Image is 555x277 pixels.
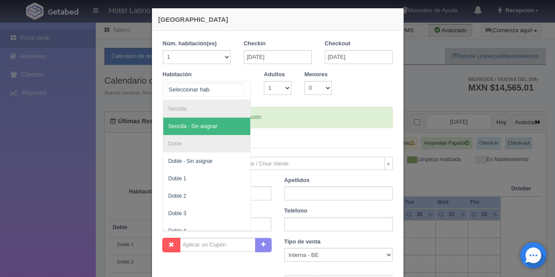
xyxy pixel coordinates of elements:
[284,207,307,215] label: Teléfono
[325,40,350,48] label: Checkout
[168,228,186,234] span: Doble 4
[168,210,186,216] span: Doble 3
[244,50,312,64] input: DD-MM-AAAA
[168,158,213,164] span: Doble - Sin asignar
[158,15,397,24] h4: [GEOGRAPHIC_DATA]
[163,107,393,128] div: Si hay disponibilidad en esta habitación
[227,157,381,170] span: Seleccionar / Crear cliente
[304,71,327,79] label: Menores
[163,71,192,79] label: Habitación
[264,71,285,79] label: Adultos
[168,193,186,199] span: Doble 2
[325,50,393,64] input: DD-MM-AAAA
[163,135,393,148] legend: Datos del Cliente
[163,40,217,48] label: Núm. habitación(es)
[284,238,321,246] label: Tipo de venta
[223,157,393,170] a: Seleccionar / Crear cliente
[284,176,310,185] label: Apellidos
[156,157,217,165] label: Cliente
[167,83,244,96] input: Seleccionar hab.
[244,40,266,48] label: Checkin
[168,176,186,182] span: Doble 1
[168,123,218,129] span: Sencilla - Sin asignar
[180,238,256,252] input: Aplicar un Cupón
